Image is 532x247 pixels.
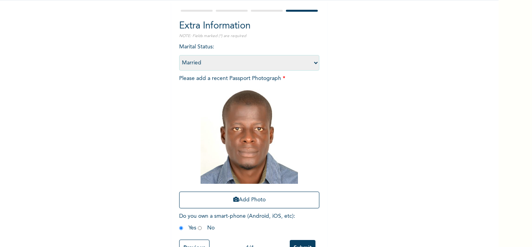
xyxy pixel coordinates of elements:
span: Please add a recent Passport Photograph [179,76,319,212]
p: NOTE: Fields marked (*) are required [179,33,319,39]
span: Marital Status : [179,44,319,66]
h2: Extra Information [179,19,319,33]
span: Do you own a smart-phone (Android, iOS, etc) : Yes No [179,213,295,231]
button: Add Photo [179,192,319,208]
img: Crop [201,87,298,184]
